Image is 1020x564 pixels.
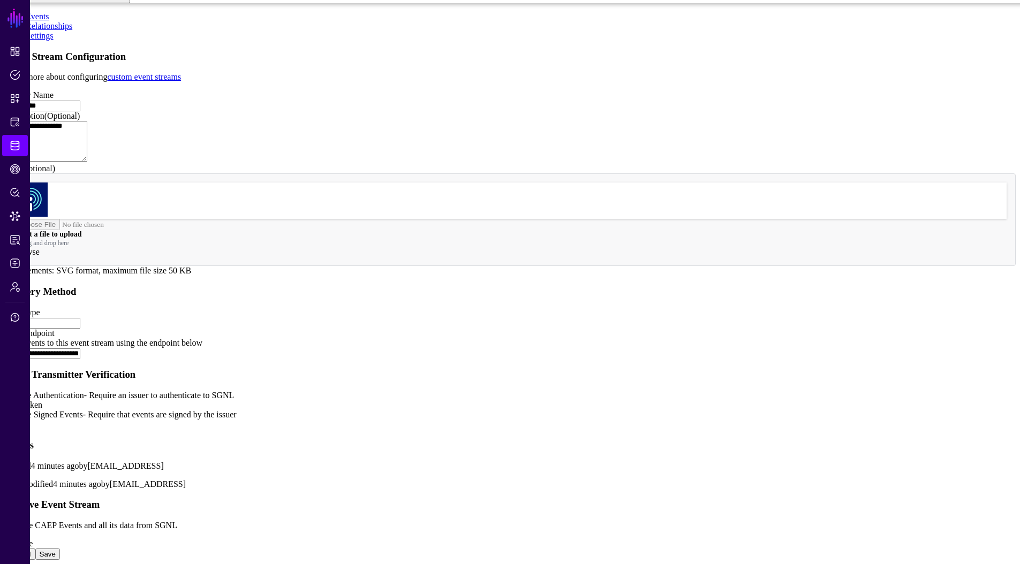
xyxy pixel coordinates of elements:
[2,64,28,86] a: Policies
[4,521,1016,530] p: Remove CAEP Events and all its data from SGNL
[53,479,101,489] span: 4 minutes ago
[10,258,20,269] span: Logs
[4,90,54,100] label: Display Name
[4,439,1016,451] h3: Details
[79,461,164,470] app-identifier: [EMAIL_ADDRESS]
[10,281,20,292] span: Admin
[4,338,1016,348] div: Push events to this event stream using the endpoint below
[44,111,80,120] span: (Optional)
[2,182,28,203] a: Policy Lens
[10,70,20,80] span: Policies
[2,88,28,109] a: Snippets
[26,31,54,40] a: Settings
[4,51,1016,63] h3: Event Stream Configuration
[4,286,1016,298] h3: Delivery Method
[13,230,1007,239] h4: Select a file to upload
[4,111,80,120] label: Description
[84,391,234,400] span: - Require an issuer to authenticate to SGNL
[101,479,110,489] span: by
[26,21,72,31] a: Relationships
[10,93,20,104] span: Snippets
[10,312,20,323] span: Support
[4,499,1016,510] h3: Remove Event Stream
[2,253,28,274] a: Logs
[2,135,28,156] a: Identity Data Fabric
[10,46,20,57] span: Dashboard
[10,234,20,245] span: Reports
[10,117,20,127] span: Protected Systems
[10,211,20,222] span: Data Lens
[79,461,88,470] span: by
[2,158,28,180] a: CAEP Hub
[101,479,186,489] app-identifier: [EMAIL_ADDRESS]
[4,266,1016,276] div: Requirements: SVG format, maximum file size 50 KB
[10,187,20,198] span: Policy Lens
[2,111,28,133] a: Protected Systems
[4,369,1016,380] h3: Event Transmitter Verification
[2,276,28,298] a: Admin
[2,205,28,227] a: Data Lens
[4,308,40,317] label: Push Type
[26,12,49,21] a: Events
[2,41,28,62] a: Dashboard
[10,164,20,174] span: CAEP Hub
[4,72,1016,82] p: Learn more about configuring
[83,410,237,419] span: - Require that events are signed by the issuer
[35,548,60,560] button: Save
[31,461,79,470] span: 4 minutes ago
[2,229,28,250] a: Reports
[4,329,1016,348] label: Push Endpoint
[4,410,237,419] label: Require Signed Events
[19,164,55,173] span: (Optional)
[13,182,48,217] img: svg+xml;base64,PHN2ZyB3aWR0aD0iNjQiIGhlaWdodD0iNjQiIHZpZXdCb3g9IjAgMCA2NCA2NCIgZmlsbD0ibm9uZSIgeG...
[10,140,20,151] span: Identity Data Fabric
[4,391,234,400] label: Require Authentication
[107,72,181,81] a: custom event streams
[13,239,1007,247] p: or drag and drop here
[6,6,25,30] a: SGNL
